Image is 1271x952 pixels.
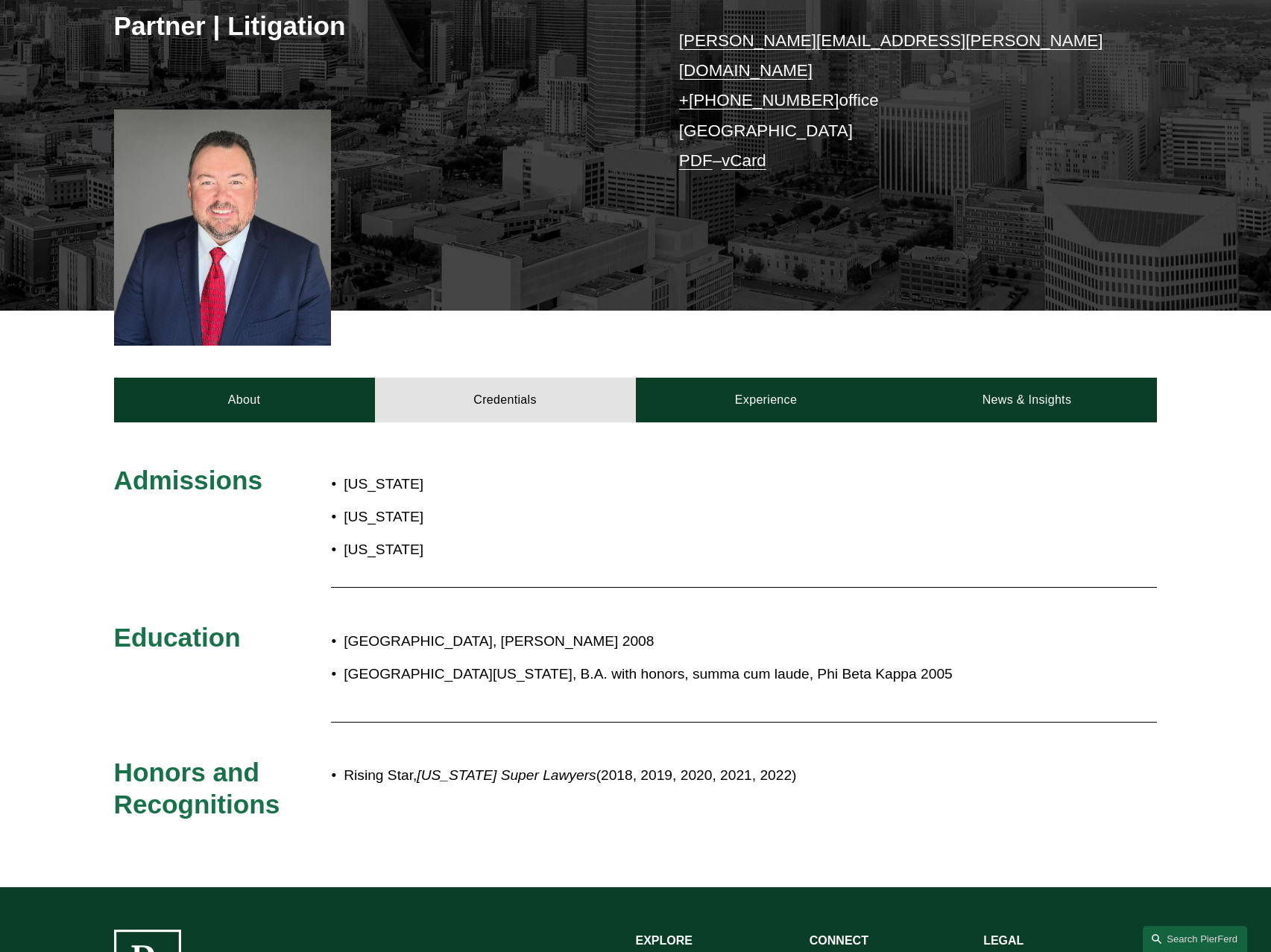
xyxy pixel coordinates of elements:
a: PDF [679,151,713,170]
a: News & Insights [896,378,1157,422]
a: Experience [636,378,897,422]
strong: EXPLORE [636,934,693,947]
p: [US_STATE] [344,504,722,530]
em: [US_STATE] Super Lawyers [417,767,596,783]
p: [GEOGRAPHIC_DATA], [PERSON_NAME] 2008 [344,629,1026,655]
p: Rising Star, (2018, 2019, 2020, 2021, 2022) [344,763,1026,789]
span: Admissions [114,466,262,495]
a: [PHONE_NUMBER] [689,91,839,110]
a: Search this site [1143,926,1247,952]
p: [GEOGRAPHIC_DATA][US_STATE], B.A. with honors, summa cum laude, Phi Beta Kappa 2005 [344,661,1026,688]
span: Honors and Recognitions [114,758,280,819]
a: Credentials [375,378,636,422]
p: [US_STATE] [344,472,722,498]
span: Education [114,623,241,652]
p: office [GEOGRAPHIC_DATA] – [679,26,1114,177]
strong: LEGAL [983,934,1024,947]
a: + [679,91,689,110]
a: [PERSON_NAME][EMAIL_ADDRESS][PERSON_NAME][DOMAIN_NAME] [679,31,1103,80]
strong: CONNECT [810,934,868,947]
h3: Partner | Litigation [114,10,636,42]
a: About [114,378,375,422]
a: vCard [722,151,766,170]
p: [US_STATE] [344,537,722,563]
